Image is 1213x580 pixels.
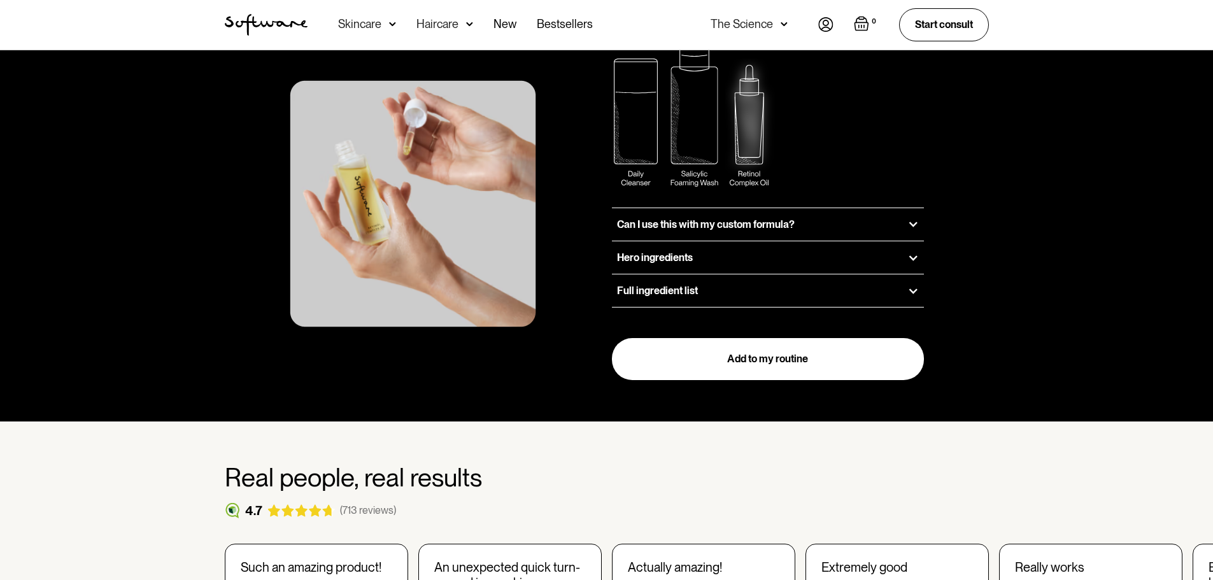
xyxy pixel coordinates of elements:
h3: Hero ingredients [617,251,693,264]
div: 4.7 [245,503,262,518]
img: arrow down [466,18,473,31]
img: arrow down [389,18,396,31]
img: Software Logo [225,14,308,36]
div: Haircare [416,18,458,31]
div: Actually amazing! [628,560,779,575]
div: 0 [869,16,879,27]
div: The Science [711,18,773,31]
img: arrow down [781,18,788,31]
div: Extremely good [821,560,973,575]
img: reviews logo [225,503,240,518]
a: home [225,14,308,36]
h2: Real people, real results [225,462,989,493]
a: Open empty cart [854,16,879,34]
div: Skincare [338,18,381,31]
a: Add to my routine [612,338,925,380]
div: Really works [1015,560,1167,575]
h3: Can I use this with my custom formula? [617,218,795,230]
h3: Full ingredient list [617,285,698,297]
a: 4.7(713 reviews) [225,503,396,518]
div: (713 reviews) [340,504,396,516]
img: reviews stars [267,504,335,517]
div: Such an amazing product! [241,560,392,575]
a: Start consult [899,8,989,41]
